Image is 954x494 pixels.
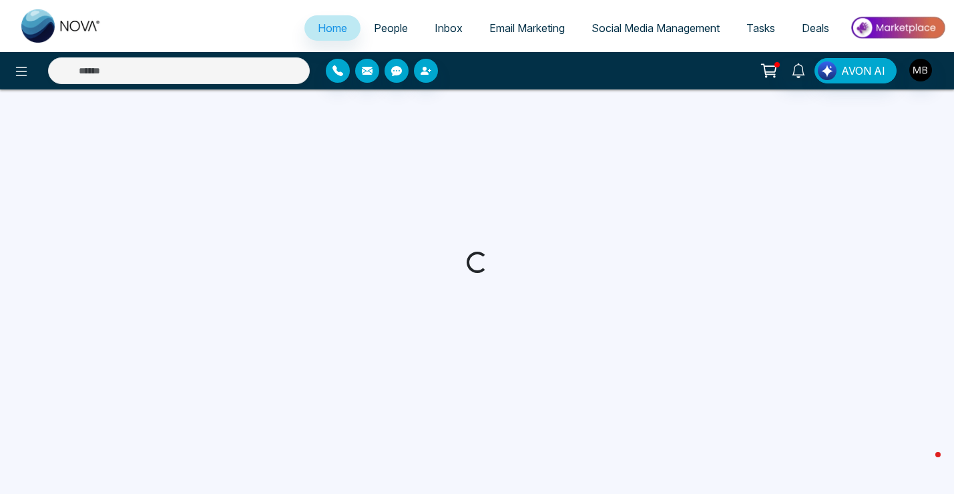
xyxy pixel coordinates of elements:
a: Home [304,15,361,41]
a: Email Marketing [476,15,578,41]
iframe: Intercom live chat [909,449,941,481]
a: Deals [788,15,843,41]
img: Market-place.gif [849,13,946,43]
a: Inbox [421,15,476,41]
span: Social Media Management [591,21,720,35]
span: Inbox [435,21,463,35]
button: AVON AI [814,58,897,83]
img: User Avatar [909,59,932,81]
span: Tasks [746,21,775,35]
span: AVON AI [841,63,885,79]
span: Deals [802,21,829,35]
span: Home [318,21,347,35]
a: Social Media Management [578,15,733,41]
img: Lead Flow [818,61,837,80]
span: Email Marketing [489,21,565,35]
a: People [361,15,421,41]
a: Tasks [733,15,788,41]
img: Nova CRM Logo [21,9,101,43]
span: People [374,21,408,35]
